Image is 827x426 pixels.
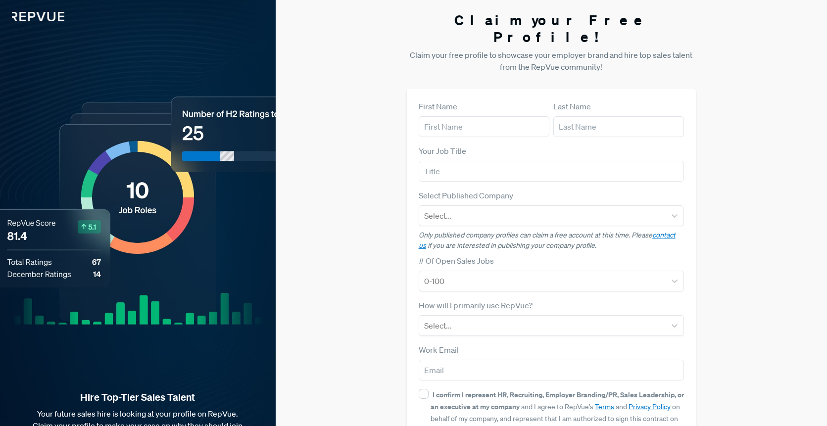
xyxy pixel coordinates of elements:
a: Privacy Policy [629,402,671,411]
input: Title [419,161,684,182]
p: Only published company profiles can claim a free account at this time. Please if you are interest... [419,230,684,251]
strong: I confirm I represent HR, Recruiting, Employer Branding/PR, Sales Leadership, or an executive at ... [431,390,684,411]
label: First Name [419,100,457,112]
input: Last Name [553,116,684,137]
p: Claim your free profile to showcase your employer brand and hire top sales talent from the RepVue... [407,49,696,73]
label: Select Published Company [419,189,513,201]
input: Email [419,360,684,380]
h3: Claim your Free Profile! [407,12,696,45]
a: Terms [595,402,614,411]
label: # Of Open Sales Jobs [419,255,494,267]
label: How will I primarily use RepVue? [419,299,533,311]
label: Last Name [553,100,591,112]
strong: Hire Top-Tier Sales Talent [16,391,260,404]
label: Your Job Title [419,145,466,157]
input: First Name [419,116,549,137]
label: Work Email [419,344,459,356]
a: contact us [419,231,676,250]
